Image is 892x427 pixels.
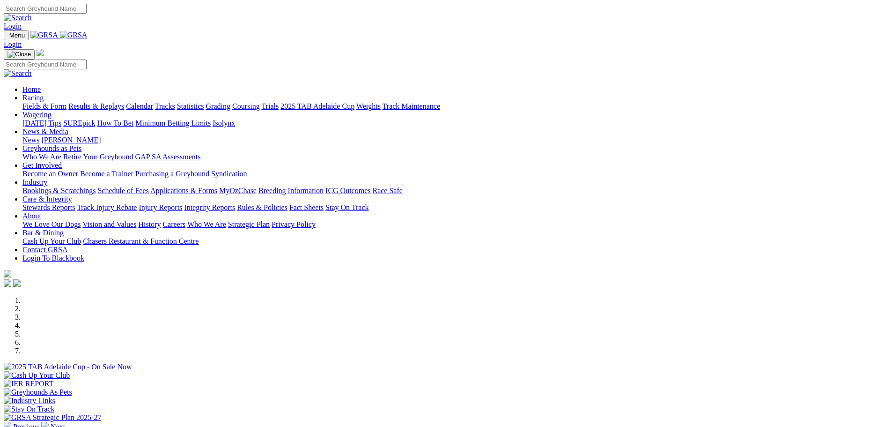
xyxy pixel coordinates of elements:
div: Racing [22,102,888,111]
a: Stay On Track [325,203,369,211]
a: Results & Replays [68,102,124,110]
a: Tracks [155,102,175,110]
a: Track Injury Rebate [77,203,137,211]
a: 2025 TAB Adelaide Cup [280,102,354,110]
a: Weights [356,102,381,110]
button: Toggle navigation [4,30,29,40]
div: Care & Integrity [22,203,888,212]
a: Who We Are [22,153,61,161]
a: Cash Up Your Club [22,237,81,245]
img: Search [4,69,32,78]
img: Cash Up Your Club [4,371,70,380]
img: 2025 TAB Adelaide Cup - On Sale Now [4,363,132,371]
a: ICG Outcomes [325,187,370,195]
a: Who We Are [187,220,226,228]
a: Grading [206,102,230,110]
a: Breeding Information [258,187,324,195]
a: Minimum Betting Limits [135,119,211,127]
a: [PERSON_NAME] [41,136,101,144]
a: Get Involved [22,161,62,169]
a: Fields & Form [22,102,66,110]
a: Applications & Forms [150,187,217,195]
a: We Love Our Dogs [22,220,81,228]
img: GRSA [30,31,58,39]
img: facebook.svg [4,279,11,287]
a: Care & Integrity [22,195,72,203]
div: Greyhounds as Pets [22,153,888,161]
a: Retire Your Greyhound [63,153,133,161]
img: Search [4,14,32,22]
a: Injury Reports [139,203,182,211]
a: Syndication [211,170,247,178]
a: Login [4,22,22,30]
a: Stewards Reports [22,203,75,211]
input: Search [4,4,87,14]
div: Get Involved [22,170,888,178]
img: twitter.svg [13,279,21,287]
img: IER REPORT [4,380,53,388]
a: Bar & Dining [22,229,64,237]
img: GRSA [60,31,88,39]
a: Statistics [177,102,204,110]
img: Close [7,51,31,58]
a: Racing [22,94,44,102]
a: News & Media [22,127,68,135]
a: Contact GRSA [22,246,67,254]
a: Login To Blackbook [22,254,84,262]
a: Vision and Values [82,220,136,228]
a: Greyhounds as Pets [22,144,81,152]
a: Trials [261,102,279,110]
a: Become an Owner [22,170,78,178]
a: Track Maintenance [383,102,440,110]
div: About [22,220,888,229]
a: How To Bet [97,119,134,127]
a: Purchasing a Greyhound [135,170,209,178]
a: Privacy Policy [272,220,316,228]
a: Schedule of Fees [97,187,148,195]
a: Careers [162,220,185,228]
a: Race Safe [372,187,402,195]
button: Toggle navigation [4,49,35,60]
a: Fact Sheets [289,203,324,211]
a: Login [4,40,22,48]
a: About [22,212,41,220]
a: Coursing [232,102,260,110]
a: News [22,136,39,144]
a: Strategic Plan [228,220,270,228]
div: Bar & Dining [22,237,888,246]
img: Stay On Track [4,405,54,413]
a: Isolynx [213,119,235,127]
div: News & Media [22,136,888,144]
a: Calendar [126,102,153,110]
a: Rules & Policies [237,203,288,211]
img: logo-grsa-white.png [37,49,44,56]
a: Wagering [22,111,52,119]
a: Integrity Reports [184,203,235,211]
a: Industry [22,178,47,186]
img: Greyhounds As Pets [4,388,72,397]
a: [DATE] Tips [22,119,61,127]
a: Bookings & Scratchings [22,187,96,195]
div: Wagering [22,119,888,127]
span: Menu [9,32,25,39]
img: Industry Links [4,397,55,405]
img: GRSA Strategic Plan 2025-27 [4,413,101,422]
a: Become a Trainer [80,170,133,178]
a: History [138,220,161,228]
a: SUREpick [63,119,95,127]
a: Home [22,85,41,93]
div: Industry [22,187,888,195]
img: logo-grsa-white.png [4,270,11,277]
a: MyOzChase [219,187,257,195]
input: Search [4,60,87,69]
a: GAP SA Assessments [135,153,201,161]
a: Chasers Restaurant & Function Centre [83,237,199,245]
